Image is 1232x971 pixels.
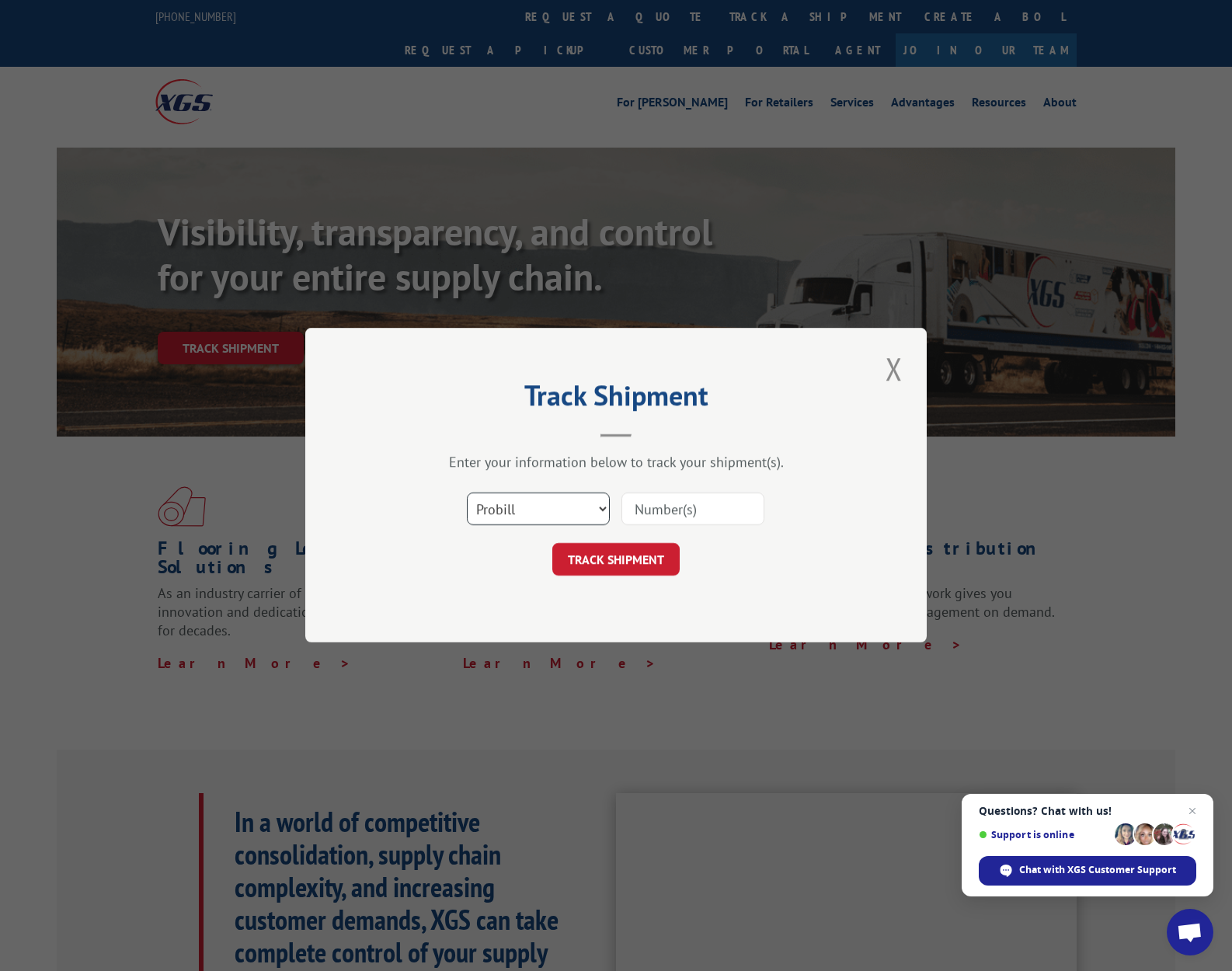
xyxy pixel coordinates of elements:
[621,493,764,526] input: Number(s)
[1167,909,1213,955] a: Open chat
[979,856,1196,886] span: Chat with XGS Customer Support
[383,454,849,472] div: Enter your information below to track your shipment(s).
[979,805,1196,817] span: Questions? Chat with us!
[383,385,849,414] h2: Track Shipment
[1019,863,1176,877] span: Chat with XGS Customer Support
[979,829,1109,840] span: Support is online
[552,544,680,576] button: TRACK SHIPMENT
[881,347,907,390] button: Close modal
